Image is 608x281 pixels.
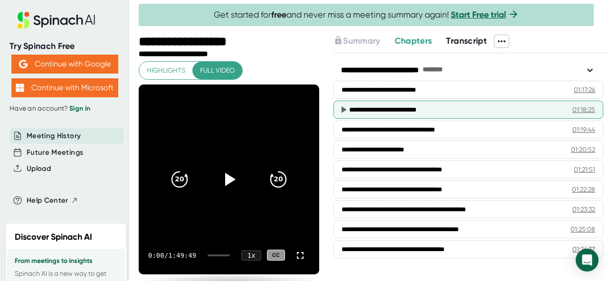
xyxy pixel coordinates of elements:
[574,85,595,94] div: 01:17:26
[572,185,595,194] div: 01:22:28
[570,225,595,234] div: 01:25:08
[139,62,193,79] button: Highlights
[333,35,394,48] div: Upgrade to access
[241,250,261,261] div: 1 x
[11,78,118,97] button: Continue with Microsoft
[147,65,185,76] span: Highlights
[9,41,120,52] div: Try Spinach Free
[571,145,595,154] div: 01:20:52
[395,36,432,46] span: Chapters
[572,205,595,214] div: 01:23:32
[9,104,120,113] div: Have an account?
[267,250,285,261] div: CC
[574,165,595,174] div: 01:21:51
[446,36,487,46] span: Transcript
[446,35,487,47] button: Transcript
[148,252,196,259] div: 0:00 / 1:49:49
[11,55,118,74] button: Continue with Google
[200,65,235,76] span: Full video
[27,195,78,206] button: Help Center
[15,257,117,265] h3: From meetings to insights
[214,9,519,20] span: Get started for and never miss a meeting summary again!
[572,244,595,254] div: 01:26:37
[27,131,81,141] button: Meeting History
[271,9,286,20] b: free
[343,36,380,46] span: Summary
[576,249,598,272] div: Open Intercom Messenger
[395,35,432,47] button: Chapters
[27,163,51,174] button: Upload
[451,9,506,20] a: Start Free trial
[27,195,68,206] span: Help Center
[27,147,83,158] button: Future Meetings
[333,35,380,47] button: Summary
[69,104,90,112] a: Sign in
[572,125,595,134] div: 01:19:44
[192,62,242,79] button: Full video
[15,231,92,244] h2: Discover Spinach AI
[572,105,595,114] div: 01:18:25
[19,60,28,68] img: Aehbyd4JwY73AAAAAElFTkSuQmCC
